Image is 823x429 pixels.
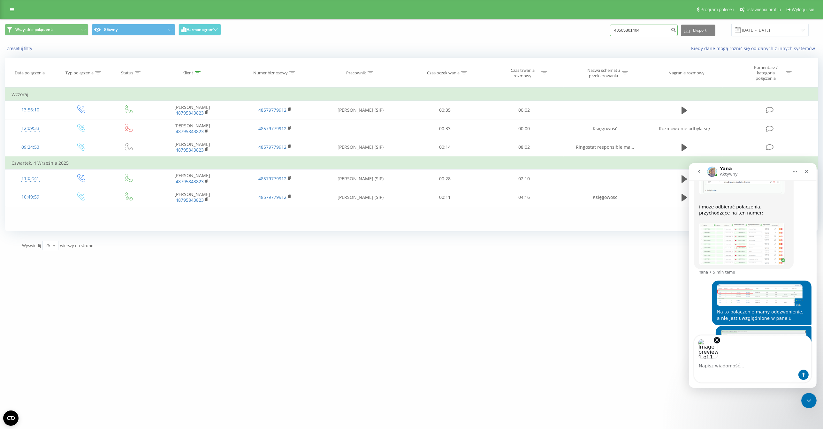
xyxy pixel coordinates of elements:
td: 02:10 [484,169,564,188]
span: Program poleceń [700,7,734,12]
div: i może odbierać połączenia, przychodzące na ten numer: ​ [10,34,100,59]
div: 10:49:59 [11,191,50,203]
div: Nazwa schematu przekierowania [586,68,621,79]
td: Czwartek, 4 Września 2025 [5,157,818,169]
button: Harmonogram [179,24,221,35]
div: Numer biznesowy [253,70,288,76]
a: 48579779912 [258,176,286,182]
div: 25 [45,242,50,249]
div: 13:56:10 [11,104,50,116]
a: 48795843823 [176,178,204,184]
a: Kiedy dane mogą różnić się od danych z innych systemów [691,45,818,51]
span: Wyloguj się [792,7,814,12]
input: Wyszukiwanie według numeru [610,25,678,36]
button: Zresetuj filtry [5,46,35,51]
div: Status [121,70,133,76]
td: [PERSON_NAME] [151,138,234,157]
td: Księgowość [564,188,646,207]
div: 12:09:33 [11,122,50,135]
div: Czas trwania rozmowy [506,68,540,79]
span: wierszy na stronę [60,243,93,248]
div: 11:02:41 [11,172,50,185]
td: 04:16 [484,188,564,207]
div: Image previews [5,172,122,196]
td: [PERSON_NAME] [151,188,234,207]
span: Ustawienia profilu [745,7,781,12]
span: Harmonogram [187,27,213,32]
a: 48579779912 [258,107,286,113]
div: Na to połączenie mamy oddzwonienie, a nie jest uwzględnione w panelu [28,146,118,158]
td: Księgowość [564,119,646,138]
a: 48795843823 [176,147,204,153]
textarea: Napisz wiadomość... [5,196,122,207]
td: [PERSON_NAME] [151,119,234,138]
button: Open CMP widget [3,410,19,426]
div: Filip mówi… [5,163,123,211]
td: [PERSON_NAME] [151,169,234,188]
div: Yana • 5 min temu [10,107,46,111]
button: Główny [92,24,175,35]
button: Wyślij wiadomość… [110,207,120,217]
span: Ringostat responsible ma... [576,144,634,150]
a: 48795843823 [176,128,204,134]
img: Image preview 1 of 1 [9,176,29,196]
div: Klient [182,70,193,76]
span: Wszystkie połączenia [15,27,54,32]
div: Filip mówi… [5,117,123,163]
div: Komentarz / kategoria połączenia [747,65,784,81]
div: Nagranie rozmowy [669,70,705,76]
td: [PERSON_NAME] [151,101,234,119]
td: 00:11 [405,188,484,207]
td: 08:02 [484,138,564,157]
iframe: Intercom live chat [801,393,817,408]
button: Eksport [681,25,715,36]
td: [PERSON_NAME] (SIP) [316,169,405,188]
td: [PERSON_NAME] (SIP) [316,188,405,207]
div: 09:24:53 [11,141,50,154]
div: Typ połączenia [65,70,94,76]
td: 00:28 [405,169,484,188]
span: Wyświetlij [22,243,41,248]
button: Remove image 1 [25,174,31,180]
a: 48579779912 [258,125,286,132]
td: Wczoraj [5,88,818,101]
td: 00:00 [484,119,564,138]
td: [PERSON_NAME] (SIP) [316,138,405,157]
a: 48795843823 [176,110,204,116]
iframe: Intercom live chat [689,163,817,388]
td: [PERSON_NAME] (SIP) [316,101,405,119]
div: Na to połączenie mamy oddzwonienie, a nie jest uwzględnione w panelu [23,117,123,162]
td: 00:14 [405,138,484,157]
td: 00:02 [484,101,564,119]
span: Rozmowa nie odbyła się [659,125,710,132]
td: 00:35 [405,101,484,119]
td: 00:33 [405,119,484,138]
a: 48579779912 [258,144,286,150]
div: Data połączenia [15,70,45,76]
a: 48579779912 [258,194,286,200]
button: Wszystkie połączenia [5,24,88,35]
div: Pracownik [346,70,366,76]
a: 48795843823 [176,197,204,203]
div: Czas oczekiwania [427,70,460,76]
